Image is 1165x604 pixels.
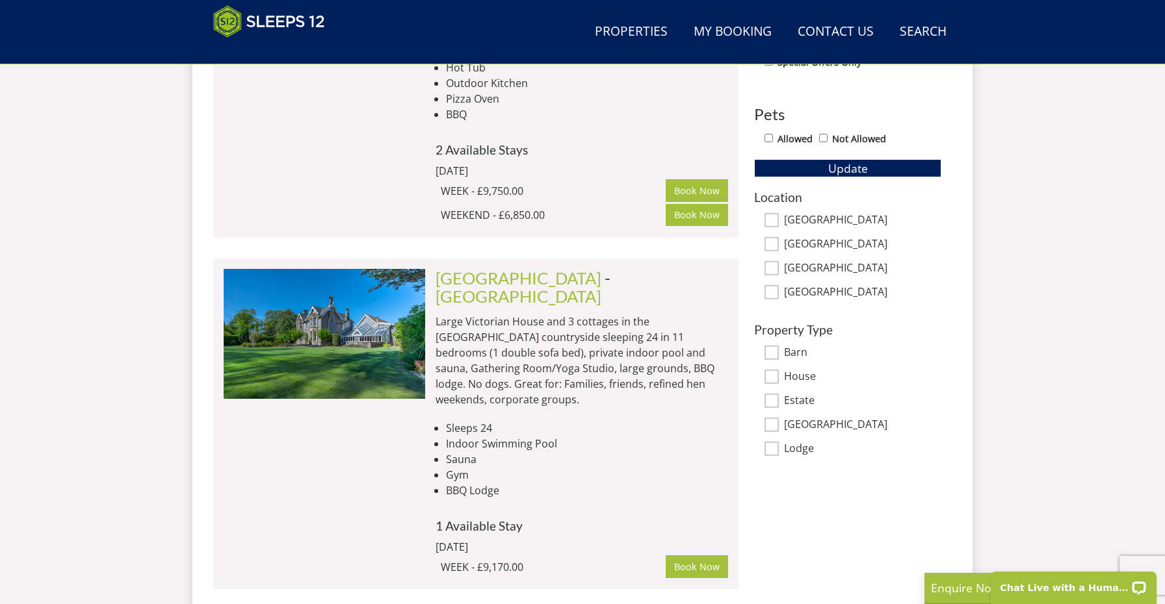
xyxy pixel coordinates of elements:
a: Properties [590,18,673,47]
label: Barn [784,346,941,360]
label: [GEOGRAPHIC_DATA] [784,214,941,228]
li: Indoor Swimming Pool [446,436,728,451]
a: My Booking [688,18,777,47]
span: Update [828,160,868,176]
h4: 2 Available Stays [436,143,728,157]
img: cowslip-manor-large-group-accommodation-somerset-sleeps-15.original.jpg [224,269,425,399]
label: [GEOGRAPHIC_DATA] [784,238,941,252]
iframe: Customer reviews powered by Trustpilot [207,45,343,57]
label: Not Allowed [832,132,886,146]
label: [GEOGRAPHIC_DATA] [784,418,941,433]
a: Book Now [666,555,728,577]
p: Enquire Now [931,579,1126,596]
div: WEEKEND - £6,850.00 [441,207,666,223]
a: Book Now [666,204,728,226]
div: WEEK - £9,170.00 [441,559,666,575]
li: BBQ Lodge [446,483,728,498]
li: Outdoor Kitchen [446,75,728,91]
li: Sleeps 24 [446,420,728,436]
a: Search [895,18,952,47]
a: [GEOGRAPHIC_DATA] [436,268,601,288]
h4: 1 Available Stay [436,519,728,533]
a: [GEOGRAPHIC_DATA] [436,286,601,306]
h3: Pets [754,106,941,123]
label: Allowed [778,132,813,146]
a: Contact Us [792,18,879,47]
label: Estate [784,394,941,409]
label: [GEOGRAPHIC_DATA] [784,262,941,276]
iframe: LiveChat chat widget [982,563,1165,604]
img: Sleeps 12 [213,5,325,38]
span: - [436,268,610,306]
button: Update [754,159,941,177]
p: Large Victorian House and 3 cottages in the [GEOGRAPHIC_DATA] countryside sleeping 24 in 11 bedro... [436,314,728,407]
li: Sauna [446,451,728,467]
li: BBQ [446,107,728,122]
li: Pizza Oven [446,91,728,107]
label: [GEOGRAPHIC_DATA] [784,286,941,300]
div: WEEK - £9,750.00 [441,183,666,199]
h3: Location [754,190,941,204]
div: [DATE] [436,539,611,555]
h3: Property Type [754,323,941,336]
a: Book Now [666,179,728,201]
li: Gym [446,467,728,483]
li: Hot Tub [446,60,728,75]
label: Lodge [784,442,941,457]
div: [DATE] [436,163,611,179]
label: House [784,370,941,384]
